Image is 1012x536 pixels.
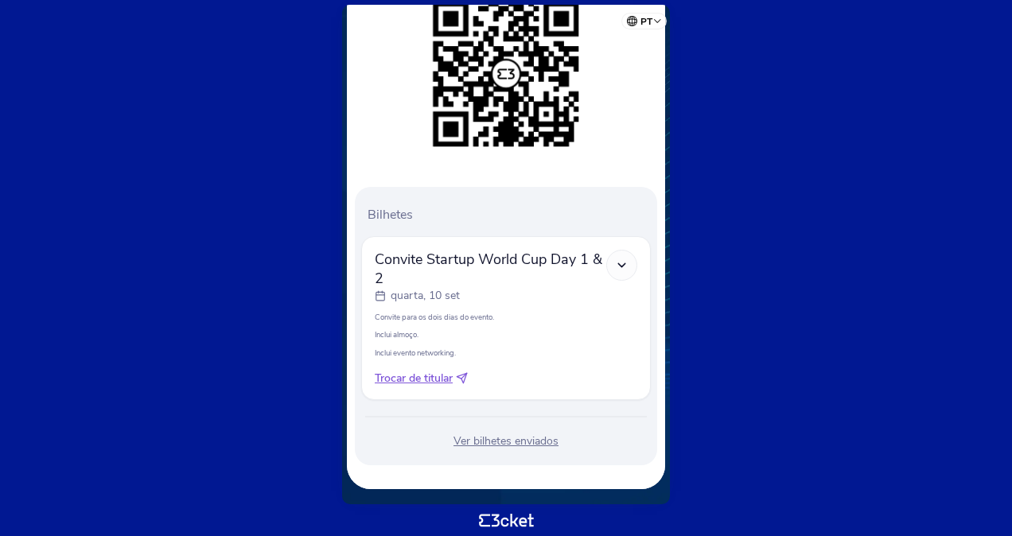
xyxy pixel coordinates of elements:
[391,288,460,304] p: quarta, 10 set
[375,371,453,386] span: Trocar de titular
[375,250,606,288] span: Convite Startup World Cup Day 1 & 2
[368,206,651,223] p: Bilhetes
[375,348,637,358] p: Inclui evento networking.
[375,312,637,322] p: Convite para os dois dias do evento.
[375,329,637,340] p: Inclui almoço.
[361,433,651,449] div: Ver bilhetes enviados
